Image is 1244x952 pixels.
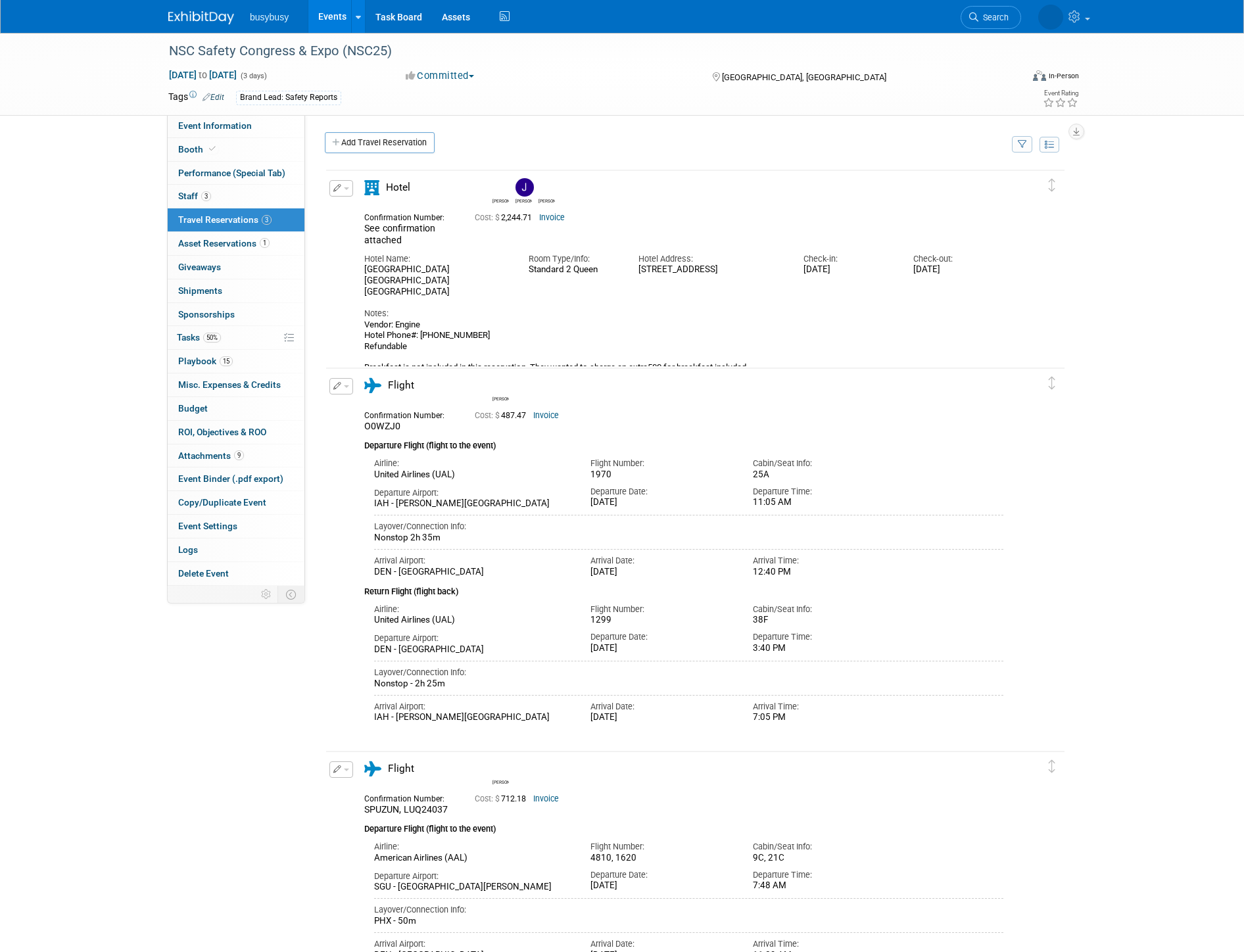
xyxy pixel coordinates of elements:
[374,487,571,499] div: Departure Airport:
[590,841,733,853] div: Flight Number:
[492,178,511,197] img: Holly Poplawski
[590,458,733,469] div: Flight Number:
[533,411,559,420] a: Invoice
[374,712,571,723] div: IAH - [PERSON_NAME][GEOGRAPHIC_DATA]
[168,256,304,279] a: Giveaways
[492,376,511,394] img: Holly Poplawski
[178,144,218,155] span: Booth
[492,197,509,204] div: Holly Poplawski
[364,804,448,815] span: SPUZUN, LUQ24037
[539,213,565,222] a: Invoice
[168,303,304,326] a: Sponsorships
[364,407,455,421] div: Confirmation Number:
[178,544,198,555] span: Logs
[1049,377,1055,390] i: Click and drag to move item
[168,515,304,538] a: Event Settings
[364,421,400,431] span: O0WZJ0
[168,90,224,105] td: Tags
[515,178,534,197] img: Jacob Smiley
[168,69,237,81] span: [DATE] [DATE]
[489,376,512,402] div: Holly Poplawski
[209,145,216,153] i: Booth reservation complete
[178,521,237,531] span: Event Settings
[533,794,559,803] a: Invoice
[515,197,532,204] div: Jacob Smiley
[753,567,896,578] div: 12:40 PM
[168,562,304,585] a: Delete Event
[374,533,1003,544] div: Nonstop 2h 35m
[753,712,896,723] div: 7:05 PM
[374,701,571,713] div: Arrival Airport:
[753,938,896,950] div: Arrival Time:
[178,168,285,178] span: Performance (Special Tab)
[374,916,1003,927] div: PHX - 50m
[374,678,1003,690] div: Nonstop - 2h 25m
[753,643,896,654] div: 3:40 PM
[178,214,272,225] span: Travel Reservations
[388,379,414,391] span: Flight
[168,208,304,231] a: Travel Reservations3
[803,264,894,275] div: [DATE]
[590,567,733,578] div: [DATE]
[590,712,733,723] div: [DATE]
[722,72,886,82] span: [GEOGRAPHIC_DATA], [GEOGRAPHIC_DATA]
[178,379,281,390] span: Misc. Expenses & Credits
[168,444,304,467] a: Attachments9
[374,604,571,615] div: Airline:
[638,253,783,265] div: Hotel Address:
[489,178,512,204] div: Holly Poplawski
[203,93,224,102] a: Edit
[168,397,304,420] a: Budget
[325,132,435,153] a: Add Travel Reservation
[913,264,1003,275] div: [DATE]
[1033,70,1046,81] img: Format-Inperson.png
[1043,90,1078,97] div: Event Rating
[1018,141,1027,149] i: Filter by Traveler
[590,469,733,481] div: 1970
[262,215,272,225] span: 3
[164,39,1001,63] div: NSC Safety Congress & Expo (NSC25)
[168,11,234,24] img: ExhibitDay
[386,181,410,193] span: Hotel
[944,68,1079,88] div: Event Format
[364,209,455,223] div: Confirmation Number:
[168,138,304,161] a: Booth
[364,264,509,297] div: [GEOGRAPHIC_DATA] [GEOGRAPHIC_DATA] [GEOGRAPHIC_DATA]
[364,790,455,804] div: Confirmation Number:
[278,586,305,603] td: Toggle Event Tabs
[475,794,531,803] span: 712.18
[220,356,233,366] span: 15
[168,279,304,302] a: Shipments
[753,701,896,713] div: Arrival Time:
[401,69,479,83] button: Committed
[364,433,1003,452] div: Departure Flight (flight to the event)
[374,521,1003,533] div: Layover/Connection Info:
[753,869,896,881] div: Departure Time:
[388,763,414,774] span: Flight
[364,761,381,776] i: Flight
[1049,760,1055,773] i: Click and drag to move item
[168,491,304,514] a: Copy/Duplicate Event
[168,185,304,208] a: Staff3
[201,191,211,201] span: 3
[590,604,733,615] div: Flight Number:
[753,458,896,469] div: Cabin/Seat Info:
[753,880,896,892] div: 7:48 AM
[753,615,896,625] div: 38F
[492,759,511,778] img: Ryan Reber
[535,178,558,204] div: Ryan Reber
[475,213,501,222] span: Cost: $
[178,568,229,579] span: Delete Event
[374,498,571,510] div: IAH - [PERSON_NAME][GEOGRAPHIC_DATA]
[168,373,304,396] a: Misc. Expenses & Credits
[260,238,270,248] span: 1
[753,555,896,567] div: Arrival Time:
[364,578,1003,598] div: Return Flight (flight back)
[203,333,221,343] span: 50%
[168,421,304,444] a: ROI, Objectives & ROO
[168,232,304,255] a: Asset Reservations1
[168,162,304,185] a: Performance (Special Tab)
[753,853,896,863] div: 9C, 21C
[590,486,733,498] div: Departure Date:
[178,497,266,508] span: Copy/Duplicate Event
